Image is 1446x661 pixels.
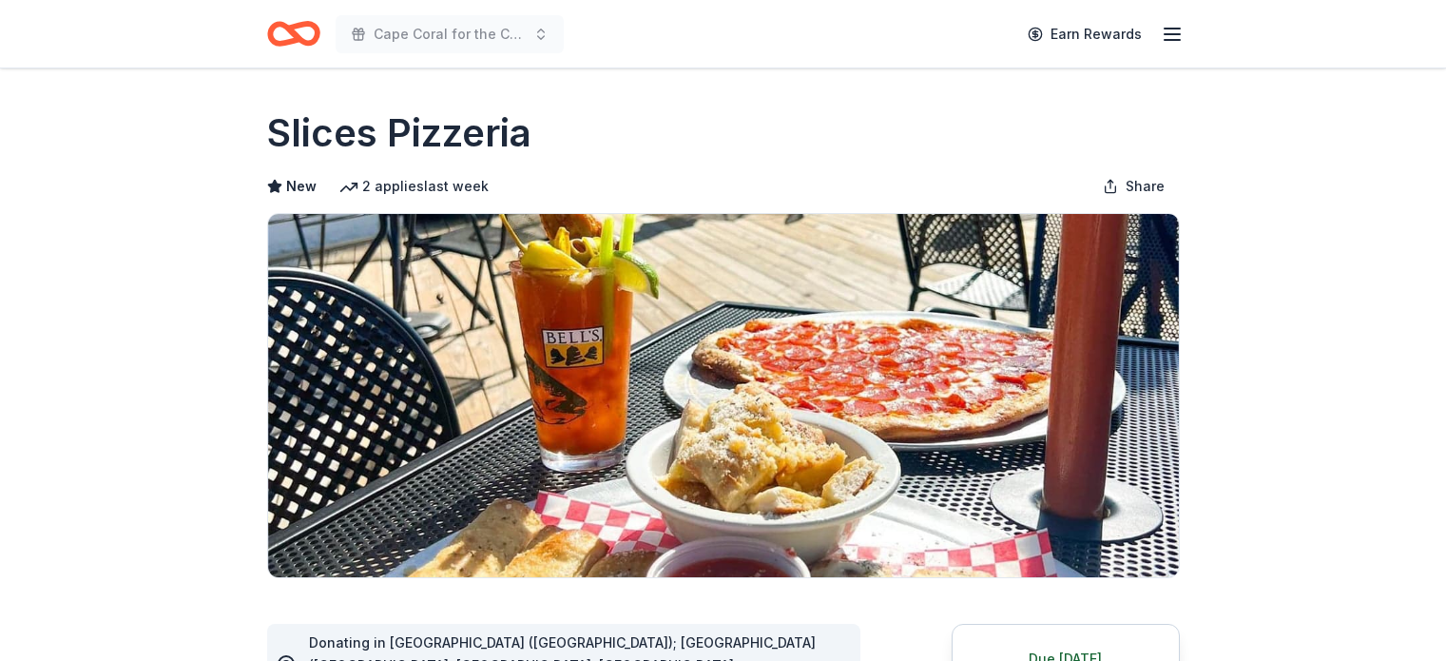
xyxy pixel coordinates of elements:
[286,175,317,198] span: New
[1126,175,1165,198] span: Share
[1016,17,1153,51] a: Earn Rewards
[268,214,1179,577] img: Image for Slices Pizzeria
[374,23,526,46] span: Cape Coral for the Children Fashion Show
[1088,167,1180,205] button: Share
[267,107,531,160] h1: Slices Pizzeria
[267,11,320,56] a: Home
[339,175,489,198] div: 2 applies last week
[336,15,564,53] button: Cape Coral for the Children Fashion Show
